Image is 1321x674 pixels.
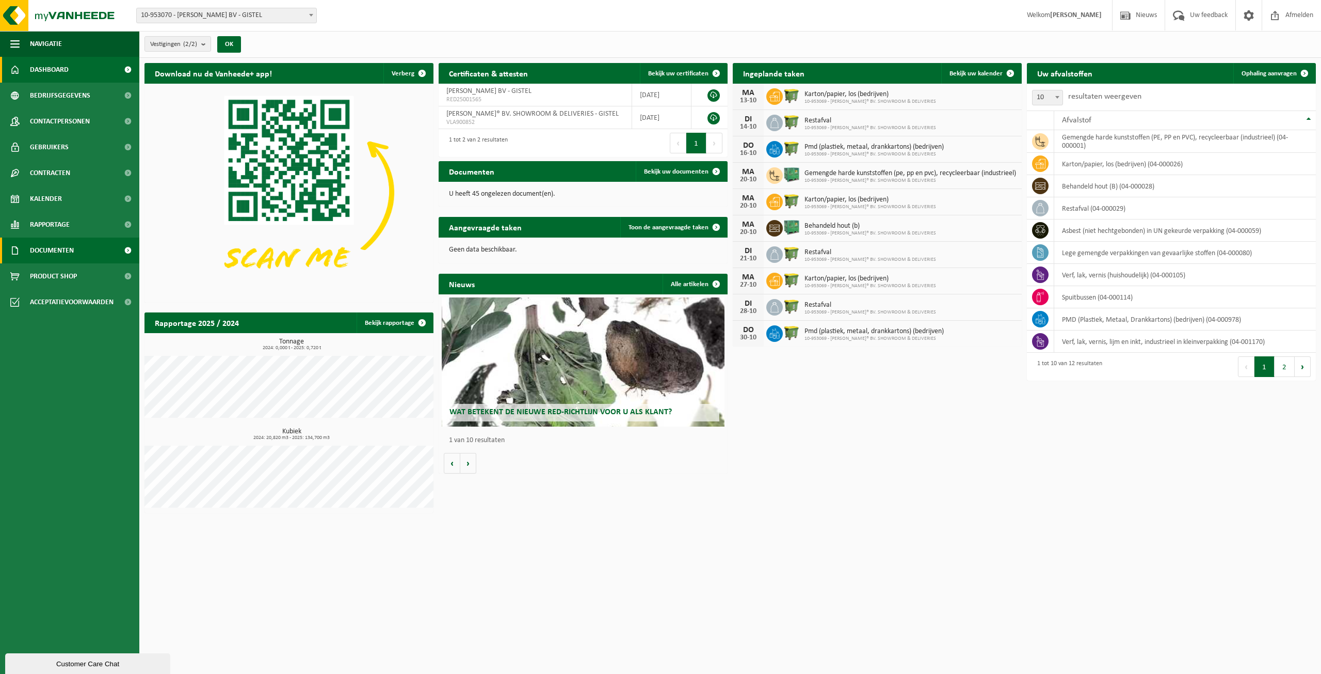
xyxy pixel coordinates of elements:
[1054,286,1316,308] td: spuitbussen (04-000114)
[150,37,197,52] span: Vestigingen
[144,312,249,333] h2: Rapportage 2025 / 2024
[439,274,485,294] h2: Nieuws
[804,327,944,336] span: Pmd (plastiek, metaal, drankkartons) (bedrijven)
[30,212,70,238] span: Rapportage
[663,274,727,294] a: Alle artikelen
[392,70,414,77] span: Verberg
[804,248,936,257] span: Restafval
[449,246,717,254] p: Geen data beschikbaar.
[449,408,672,416] span: Wat betekent de nieuwe RED-richtlijn voor u als klant?
[1054,153,1316,175] td: karton/papier, los (bedrijven) (04-000026)
[804,230,936,237] span: 10-953069 - [PERSON_NAME]® BV. SHOWROOM & DELIVERIES
[738,326,759,334] div: DO
[620,217,727,238] a: Toon de aangevraagde taken
[30,134,69,160] span: Gebruikers
[449,437,722,444] p: 1 van 10 resultaten
[439,217,532,237] h2: Aangevraagde taken
[738,229,759,236] div: 20-10
[648,70,708,77] span: Bekijk uw certificaten
[738,221,759,229] div: MA
[1054,242,1316,264] td: lege gemengde verpakkingen van gevaarlijke stoffen (04-000080)
[5,651,172,674] iframe: chat widget
[449,191,717,198] p: U heeft 45 ongelezen document(en).
[783,218,800,236] img: PB-HB-1400-HPE-GN-01
[357,312,432,333] a: Bekijk rapportage
[30,57,69,83] span: Dashboard
[804,257,936,263] span: 10-953069 - [PERSON_NAME]® BV. SHOWROOM & DELIVERIES
[941,63,1021,84] a: Bekijk uw kalender
[446,87,531,95] span: [PERSON_NAME] BV - GISTEL
[136,8,317,23] span: 10-953070 - BOWERS BV - GISTEL
[738,150,759,157] div: 16-10
[30,238,74,263] span: Documenten
[30,108,90,134] span: Contactpersonen
[383,63,432,84] button: Verberg
[144,36,211,52] button: Vestigingen(2/2)
[738,89,759,97] div: MA
[439,161,505,181] h2: Documenten
[30,263,77,289] span: Product Shop
[738,176,759,183] div: 20-10
[783,139,800,157] img: WB-1100-HPE-GN-50
[738,97,759,104] div: 13-10
[1054,175,1316,197] td: behandeld hout (B) (04-000028)
[1054,130,1316,153] td: gemengde harde kunststoffen (PE, PP en PVC), recycleerbaar (industrieel) (04-000001)
[804,336,944,342] span: 10-953069 - [PERSON_NAME]® BV. SHOWROOM & DELIVERIES
[137,8,316,23] span: 10-953070 - BOWERS BV - GISTEL
[1027,63,1103,83] h2: Uw afvalstoffen
[783,166,800,183] img: PB-HB-1400-HPE-GN-01
[738,247,759,255] div: DI
[804,169,1016,178] span: Gemengde harde kunststoffen (pe, pp en pvc), recycleerbaar (industrieel)
[804,99,936,105] span: 10-953069 - [PERSON_NAME]® BV. SHOWROOM & DELIVERIES
[733,63,815,83] h2: Ingeplande taken
[804,196,936,204] span: Karton/papier, los (bedrijven)
[30,83,90,108] span: Bedrijfsgegevens
[1032,90,1063,105] span: 10
[444,453,460,474] button: Vorige
[783,192,800,210] img: WB-1100-HPE-GN-50
[217,36,241,53] button: OK
[30,160,70,186] span: Contracten
[738,202,759,210] div: 20-10
[1054,308,1316,331] td: PMD (Plastiek, Metaal, Drankkartons) (bedrijven) (04-000978)
[446,96,624,104] span: RED25001565
[1295,356,1311,377] button: Next
[1033,90,1062,105] span: 10
[144,63,282,83] h2: Download nu de Vanheede+ app!
[706,133,722,153] button: Next
[804,204,936,210] span: 10-953069 - [PERSON_NAME]® BV. SHOWROOM & DELIVERIES
[804,283,936,289] span: 10-953069 - [PERSON_NAME]® BV. SHOWROOM & DELIVERIES
[460,453,476,474] button: Volgende
[30,186,62,212] span: Kalender
[144,84,433,301] img: Download de VHEPlus App
[30,31,62,57] span: Navigatie
[1054,197,1316,220] td: restafval (04-000029)
[738,123,759,131] div: 14-10
[804,90,936,99] span: Karton/papier, los (bedrijven)
[640,63,727,84] a: Bekijk uw certificaten
[1050,11,1102,19] strong: [PERSON_NAME]
[446,110,619,118] span: [PERSON_NAME]® BV. SHOWROOM & DELIVERIES - GISTEL
[1238,356,1254,377] button: Previous
[444,132,508,154] div: 1 tot 2 van 2 resultaten
[442,297,725,427] a: Wat betekent de nieuwe RED-richtlijn voor u als klant?
[738,168,759,176] div: MA
[804,151,944,158] span: 10-953069 - [PERSON_NAME]® BV. SHOWROOM & DELIVERIES
[1054,331,1316,353] td: verf, lak, vernis, lijm en inkt, industrieel in kleinverpakking (04-001170)
[804,309,936,316] span: 10-953069 - [PERSON_NAME]® BV. SHOWROOM & DELIVERIES
[783,324,800,341] img: WB-1100-HPE-GN-50
[636,161,727,182] a: Bekijk uw documenten
[1233,63,1315,84] a: Ophaling aanvragen
[439,63,538,83] h2: Certificaten & attesten
[1032,355,1102,378] div: 1 tot 10 van 12 resultaten
[738,142,759,150] div: DO
[150,346,433,351] span: 2024: 0,000 t - 2025: 0,720 t
[1068,92,1141,101] label: resultaten weergeven
[804,275,936,283] span: Karton/papier, los (bedrijven)
[1062,116,1091,124] span: Afvalstof
[804,178,1016,184] span: 10-953069 - [PERSON_NAME]® BV. SHOWROOM & DELIVERIES
[150,435,433,441] span: 2024: 20,820 m3 - 2025: 134,700 m3
[804,222,936,230] span: Behandeld hout (b)
[738,255,759,262] div: 21-10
